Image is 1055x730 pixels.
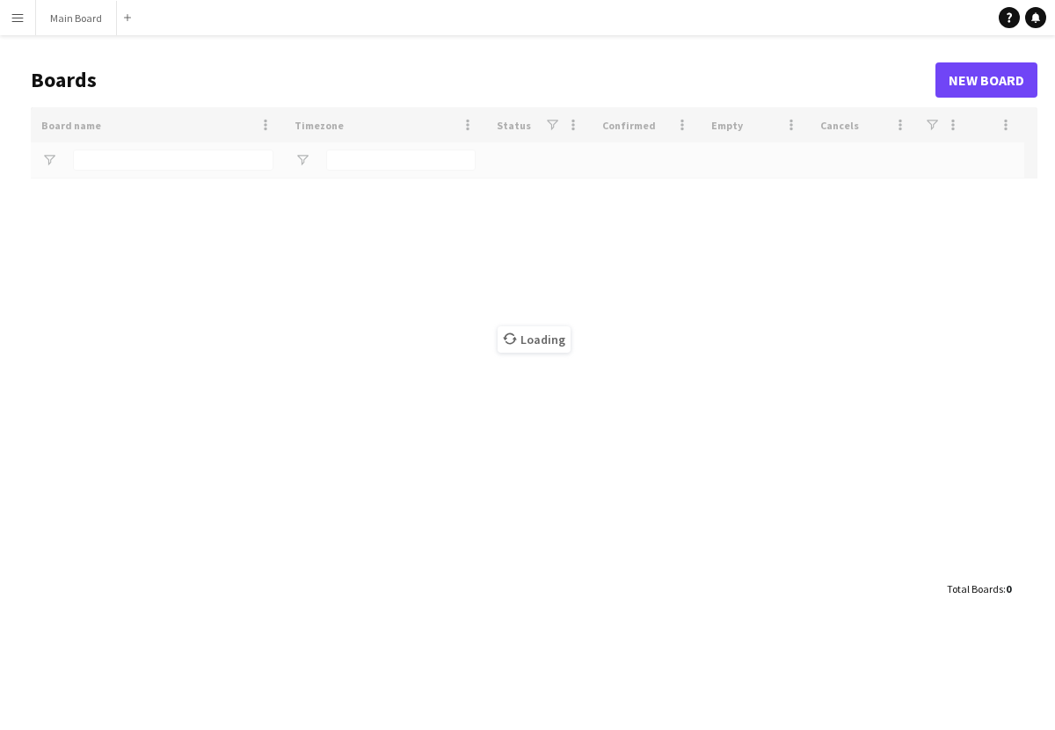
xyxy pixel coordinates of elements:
[935,62,1037,98] a: New Board
[498,326,571,353] span: Loading
[1006,582,1011,595] span: 0
[36,1,117,35] button: Main Board
[947,582,1003,595] span: Total Boards
[947,572,1011,606] div: :
[31,67,935,93] h1: Boards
